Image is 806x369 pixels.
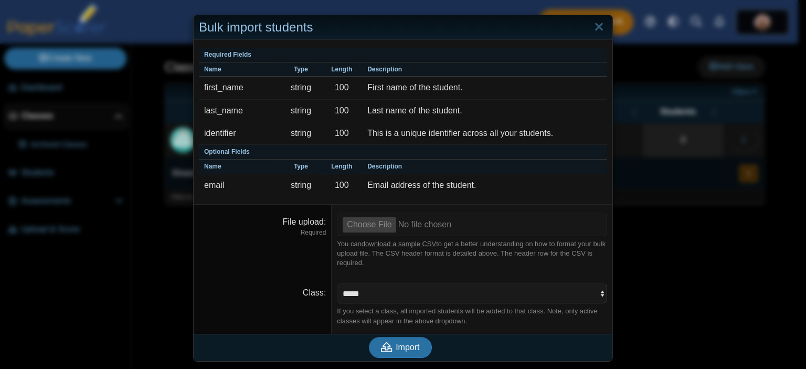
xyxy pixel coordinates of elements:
[199,160,281,174] th: Name
[199,122,281,145] td: identifier
[321,62,362,77] th: Length
[321,122,362,145] td: 100
[199,100,281,122] td: last_name
[362,62,607,77] th: Description
[362,100,607,122] td: Last name of the student.
[362,77,607,99] td: First name of the student.
[321,77,362,99] td: 100
[281,62,322,77] th: Type
[396,343,419,352] span: Import
[194,15,612,40] div: Bulk import students
[281,77,322,99] td: string
[369,337,432,358] button: Import
[281,122,322,145] td: string
[362,122,607,145] td: This is a unique identifier across all your students.
[281,100,322,122] td: string
[362,160,607,174] th: Description
[283,217,326,226] label: File upload
[591,18,607,36] a: Close
[362,240,436,248] a: download a sample CSV
[199,48,607,62] th: Required Fields
[303,288,326,297] label: Class
[199,77,281,99] td: first_name
[199,62,281,77] th: Name
[321,160,362,174] th: Length
[321,100,362,122] td: 100
[337,239,607,268] div: You can to get a better understanding on how to format your bulk upload file. The CSV header form...
[281,160,322,174] th: Type
[321,174,362,196] td: 100
[199,174,281,196] td: email
[281,174,322,196] td: string
[199,145,607,160] th: Optional Fields
[362,174,607,196] td: Email address of the student.
[337,307,607,325] div: If you select a class, all imported students will be added to that class. Note, only active class...
[199,228,326,237] dfn: Required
